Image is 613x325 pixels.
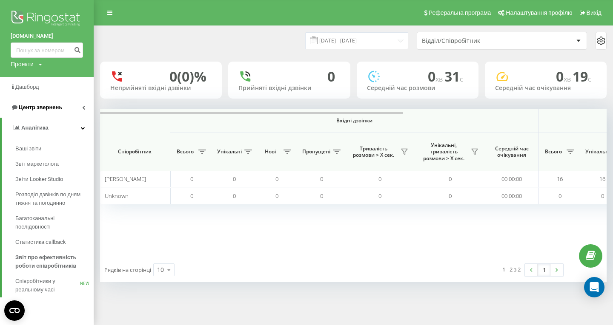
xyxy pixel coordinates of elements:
td: 00:00:00 [485,171,539,187]
a: 1 [538,264,550,276]
div: Open Intercom Messenger [584,277,604,297]
span: 0 [428,67,444,85]
span: 0 [233,175,236,183]
span: 0 [556,67,573,85]
span: Центр звернень [19,104,62,110]
span: Тривалість розмови > Х сек. [349,145,398,158]
span: 0 [190,192,193,200]
span: 19 [573,67,591,85]
a: Ваші звіти [15,141,94,156]
span: Співробітник [107,148,163,155]
a: [DOMAIN_NAME] [11,32,83,40]
span: 0 [320,192,323,200]
div: Середній час очікування [495,85,596,92]
span: Нові [260,148,281,155]
span: Багатоканальні послідовності [15,214,89,231]
span: Розподіл дзвінків по дням тижня та погодинно [15,190,89,207]
span: 0 [601,192,604,200]
span: [PERSON_NAME] [105,175,146,183]
span: c [460,74,463,84]
span: Вихід [587,9,602,16]
a: Багатоканальні послідовності [15,211,94,235]
span: 16 [557,175,563,183]
a: Співробітники у реальному часіNEW [15,274,94,297]
span: 0 [275,192,278,200]
span: Унікальні, тривалість розмови > Х сек. [419,142,468,162]
span: Unknown [105,192,129,200]
button: Open CMP widget [4,300,25,321]
div: Середній час розмови [367,85,468,92]
span: 16 [599,175,605,183]
span: 0 [378,192,381,200]
span: Статистика callback [15,238,66,246]
a: Звіт про ефективність роботи співробітників [15,250,94,274]
span: Всього [543,148,564,155]
div: 0 (0)% [169,68,206,85]
span: Рядків на сторінці [104,266,151,274]
a: Статистика callback [15,235,94,250]
span: хв [564,74,573,84]
span: Дашборд [15,84,39,90]
span: Унікальні [217,148,242,155]
div: Неприйняті вхідні дзвінки [110,85,212,92]
span: Унікальні [585,148,610,155]
span: 0 [275,175,278,183]
span: Всього [175,148,196,155]
span: 0 [378,175,381,183]
div: Проекти [11,60,34,68]
input: Пошук за номером [11,42,83,58]
span: Звіти Looker Studio [15,175,63,184]
span: 0 [190,175,193,183]
span: Вхідні дзвінки [192,117,516,124]
span: 0 [449,192,452,200]
span: Пропущені [302,148,330,155]
img: Ringostat logo [11,8,83,30]
span: 0 [320,175,323,183]
div: 1 - 2 з 2 [502,265,521,274]
div: 10 [157,266,164,274]
span: хв [435,74,444,84]
div: 0 [327,68,335,85]
span: 0 [559,192,561,200]
span: Налаштування профілю [506,9,572,16]
span: Ваші звіти [15,144,41,153]
span: 31 [444,67,463,85]
a: Звіт маркетолога [15,156,94,172]
span: 0 [449,175,452,183]
td: 00:00:00 [485,187,539,204]
a: Розподіл дзвінків по дням тижня та погодинно [15,187,94,211]
span: 0 [233,192,236,200]
span: Звіт маркетолога [15,160,59,168]
span: Співробітники у реальному часі [15,277,80,294]
span: c [588,74,591,84]
a: Аналiтика [2,118,94,138]
a: Звіти Looker Studio [15,172,94,187]
span: Реферальна програма [429,9,491,16]
span: Середній час очікування [492,145,532,158]
div: Прийняті вхідні дзвінки [238,85,340,92]
span: Звіт про ефективність роботи співробітників [15,253,89,270]
div: Відділ/Співробітник [422,37,524,45]
span: Аналiтика [21,124,49,131]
